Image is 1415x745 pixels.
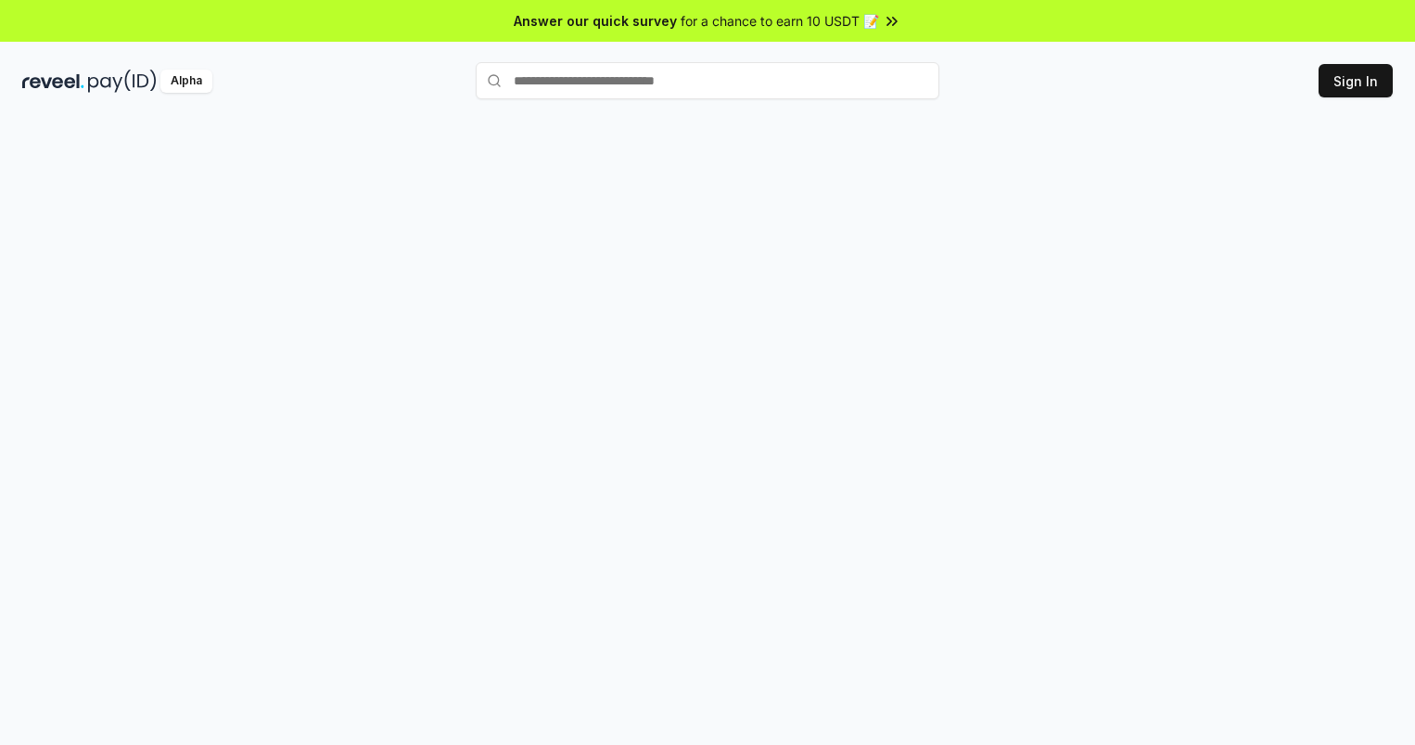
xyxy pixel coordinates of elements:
img: reveel_dark [22,70,84,93]
button: Sign In [1319,64,1393,97]
div: Alpha [160,70,212,93]
img: pay_id [88,70,157,93]
span: for a chance to earn 10 USDT 📝 [681,11,879,31]
span: Answer our quick survey [514,11,677,31]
